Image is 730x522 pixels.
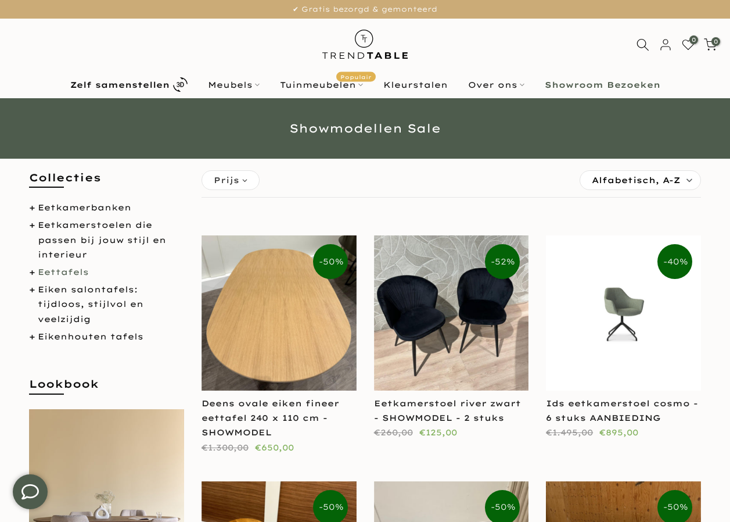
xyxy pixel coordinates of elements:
[1,463,59,521] iframe: toggle-frame
[545,81,660,89] b: Showroom Bezoeken
[38,202,131,213] a: Eetkamerbanken
[580,171,700,190] label: Sorteren:Alfabetisch, A-Z
[485,244,520,279] span: -52%
[689,35,698,44] span: 0
[458,78,534,92] a: Over ons
[38,284,143,324] a: Eiken salontafels: tijdloos, stijlvol en veelzijdig
[15,3,715,16] p: ✔ Gratis bezorgd & gemonteerd
[711,37,720,46] span: 0
[197,78,269,92] a: Meubels
[373,78,458,92] a: Kleurstalen
[29,377,184,403] h5: Lookbook
[38,331,143,342] a: Eikenhouten tafels
[592,171,680,190] span: Alfabetisch, A-Z
[38,220,166,259] a: Eetkamerstoelen die passen bij jouw stijl en interieur
[269,78,373,92] a: TuinmeubelenPopulair
[546,427,593,438] span: €1.495,00
[374,427,413,438] span: €260,00
[314,19,416,70] img: trend-table
[704,38,717,51] a: 0
[313,244,348,279] span: -50%
[419,427,457,438] span: €125,00
[202,442,249,453] span: €1.300,00
[26,123,705,134] h1: Showmodellen Sale
[682,38,695,51] a: 0
[546,398,698,423] a: Ids eetkamerstoel cosmo - 6 stuks AANBIEDING
[336,71,376,81] span: Populair
[255,442,294,453] span: €650,00
[374,398,521,423] a: Eetkamerstoel river zwart - SHOWMODEL - 2 stuks
[60,74,197,95] a: Zelf samenstellen
[214,174,239,187] span: Prijs
[70,81,170,89] b: Zelf samenstellen
[38,267,89,277] a: Eettafels
[657,244,692,279] span: -40%
[29,170,184,196] h5: Collecties
[202,398,339,438] a: Deens ovale eiken fineer eettafel 240 x 110 cm - SHOWMODEL
[599,427,638,438] span: €895,00
[534,78,670,92] a: Showroom Bezoeken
